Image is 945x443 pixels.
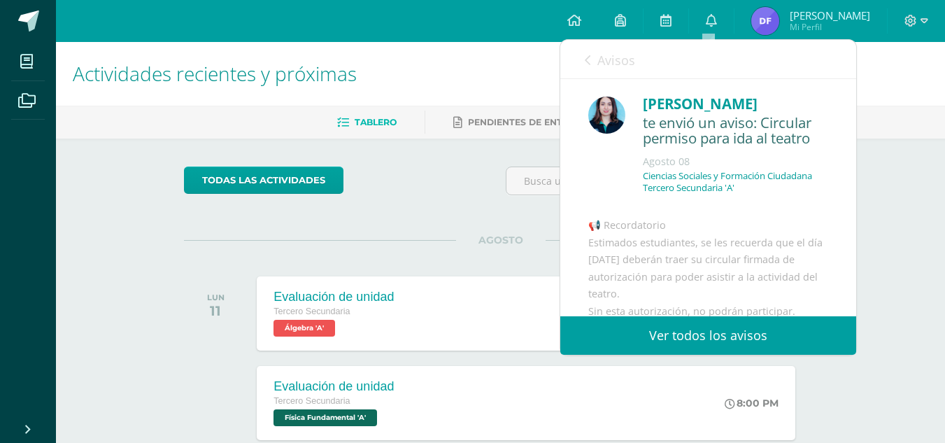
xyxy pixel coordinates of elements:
img: cccdcb54ef791fe124cc064e0dd18e00.png [588,97,625,134]
a: Pendientes de entrega [453,111,588,134]
span: Mi Perfil [790,21,870,33]
span: [PERSON_NAME] [790,8,870,22]
a: todas las Actividades [184,167,343,194]
span: AGOSTO [456,234,546,246]
span: Tercero Secundaria [273,307,350,316]
span: Física Fundamental 'A' [273,409,377,426]
span: Pendientes de entrega [468,117,588,127]
div: te envió un aviso: Circular permiso para ida al teatro [643,115,828,148]
p: Ciencias Sociales y Formación Ciudadana Tercero Secundaria 'A' [643,170,828,194]
a: Tablero [337,111,397,134]
div: LUN [207,293,225,302]
span: Álgebra 'A' [273,320,335,337]
input: Busca una actividad próxima aquí... [506,167,816,195]
div: 8:00 PM [725,397,779,409]
span: Actividades recientes y próximas [73,60,357,87]
div: 📢 Recordatorio Estimados estudiantes, se les recuerda que el día [DATE] deberán traer su circular... [588,217,828,423]
div: Evaluación de unidad [273,290,394,304]
div: 11 [207,302,225,319]
div: Agosto 08 [643,155,828,169]
span: Tercero Secundaria [273,396,350,406]
span: Tablero [355,117,397,127]
a: Ver todos los avisos [560,316,856,355]
div: Evaluación de unidad [273,379,394,394]
img: 9d022c5248e8a7fdef917b45576e1163.png [751,7,779,35]
span: Avisos [597,52,635,69]
div: [PERSON_NAME] [643,93,828,115]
